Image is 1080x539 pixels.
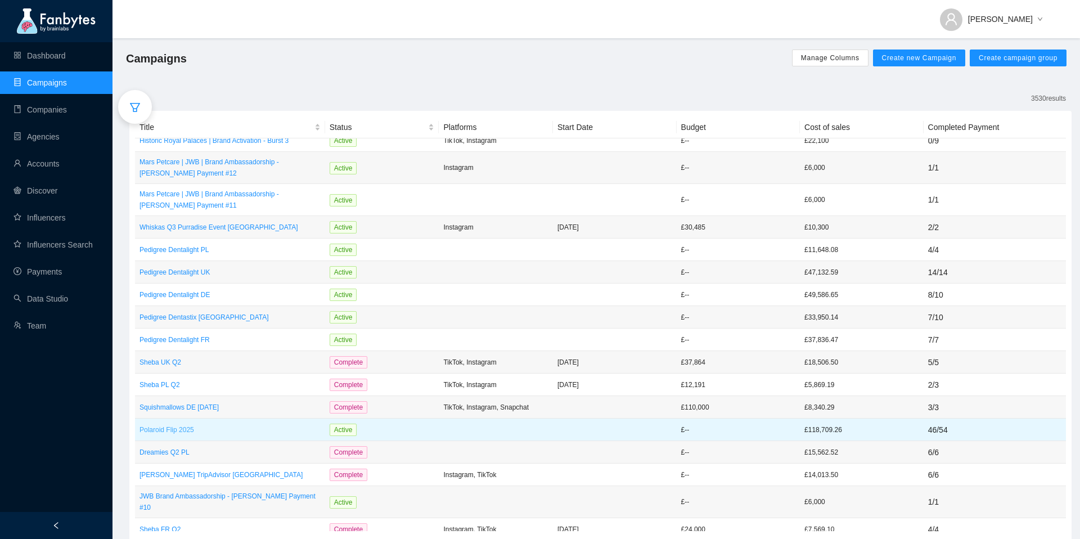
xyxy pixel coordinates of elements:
[924,464,1066,486] td: 6 / 6
[681,222,796,233] p: £ 30,485
[13,186,57,195] a: radar-chartDiscover
[330,221,357,233] span: Active
[443,135,548,146] p: TikTok, Instagram
[443,162,548,173] p: Instagram
[924,486,1066,518] td: 1 / 1
[557,379,672,390] p: [DATE]
[330,289,357,301] span: Active
[924,351,1066,374] td: 5 / 5
[443,222,548,233] p: Instagram
[804,402,919,413] p: £8,340.29
[439,116,553,138] th: Platforms
[924,374,1066,396] td: 2 / 3
[681,244,796,255] p: £ --
[681,289,796,300] p: £ --
[330,379,367,391] span: Complete
[139,447,321,458] a: Dreamies Q2 PL
[139,135,321,146] a: Historic Royal Palaces | Brand Activation - Burst 3
[804,267,919,278] p: £47,132.59
[13,159,60,168] a: userAccounts
[681,334,796,345] p: £ --
[1031,93,1066,104] p: 3530 results
[139,402,321,413] p: Squishmallows DE [DATE]
[681,424,796,435] p: £ --
[330,162,357,174] span: Active
[681,379,796,390] p: £ 12,191
[13,78,67,87] a: databaseCampaigns
[931,6,1052,24] button: [PERSON_NAME]down
[330,334,357,346] span: Active
[677,116,800,138] th: Budget
[681,357,796,368] p: £ 37,864
[330,446,367,459] span: Complete
[804,424,919,435] p: £118,709.26
[804,447,919,458] p: £15,562.52
[139,156,321,179] a: Mars Petcare | JWB | Brand Ambassadorship - [PERSON_NAME] Payment #12
[681,135,796,146] p: £ --
[924,129,1066,152] td: 0 / 9
[681,402,796,413] p: £ 110,000
[13,240,93,249] a: starInfluencers Search
[13,213,65,222] a: starInfluencers
[800,116,924,138] th: Cost of sales
[443,469,548,480] p: Instagram, TikTok
[924,116,1066,138] th: Completed Payment
[924,306,1066,329] td: 7 / 10
[139,357,321,368] a: Sheba UK Q2
[443,379,548,390] p: TikTok, Instagram
[13,294,68,303] a: searchData Studio
[804,222,919,233] p: £10,300
[804,496,919,507] p: £6,000
[139,379,321,390] a: Sheba PL Q2
[330,356,367,369] span: Complete
[126,50,187,68] span: Campaigns
[968,13,1033,25] span: [PERSON_NAME]
[443,524,548,535] p: Instagram, TikTok
[804,379,919,390] p: £5,869.19
[330,496,357,509] span: Active
[681,469,796,480] p: £ --
[804,289,919,300] p: £49,586.65
[330,311,357,324] span: Active
[924,329,1066,351] td: 7 / 7
[330,134,357,147] span: Active
[970,50,1066,66] button: Create campaign group
[139,188,321,211] p: Mars Petcare | JWB | Brand Ambassadorship - [PERSON_NAME] Payment #11
[330,121,426,133] span: Status
[924,152,1066,184] td: 1 / 1
[139,222,321,233] a: Whiskas Q3 Purradise Event [GEOGRAPHIC_DATA]
[979,53,1057,62] span: Create campaign group
[139,312,321,323] a: Pedigree Dentastix [GEOGRAPHIC_DATA]
[801,53,859,62] span: Manage Columns
[924,441,1066,464] td: 6 / 6
[139,424,321,435] a: Polaroid Flip 2025
[804,135,919,146] p: £22,100
[557,524,672,535] p: [DATE]
[330,523,367,536] span: Complete
[553,116,677,138] th: Start Date
[924,396,1066,419] td: 3 / 3
[139,524,321,535] a: Sheba FR Q2
[557,357,672,368] p: [DATE]
[139,244,321,255] a: Pedigree Dentalight PL
[139,469,321,480] a: [PERSON_NAME] TripAdvisor [GEOGRAPHIC_DATA]
[330,424,357,436] span: Active
[13,105,67,114] a: bookCompanies
[330,401,367,414] span: Complete
[804,469,919,480] p: £14,013.50
[330,469,367,481] span: Complete
[792,50,868,66] button: Manage Columns
[804,162,919,173] p: £6,000
[330,266,357,279] span: Active
[139,289,321,300] p: Pedigree Dentalight DE
[804,334,919,345] p: £37,836.47
[325,116,439,138] th: Status
[924,184,1066,216] td: 1 / 1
